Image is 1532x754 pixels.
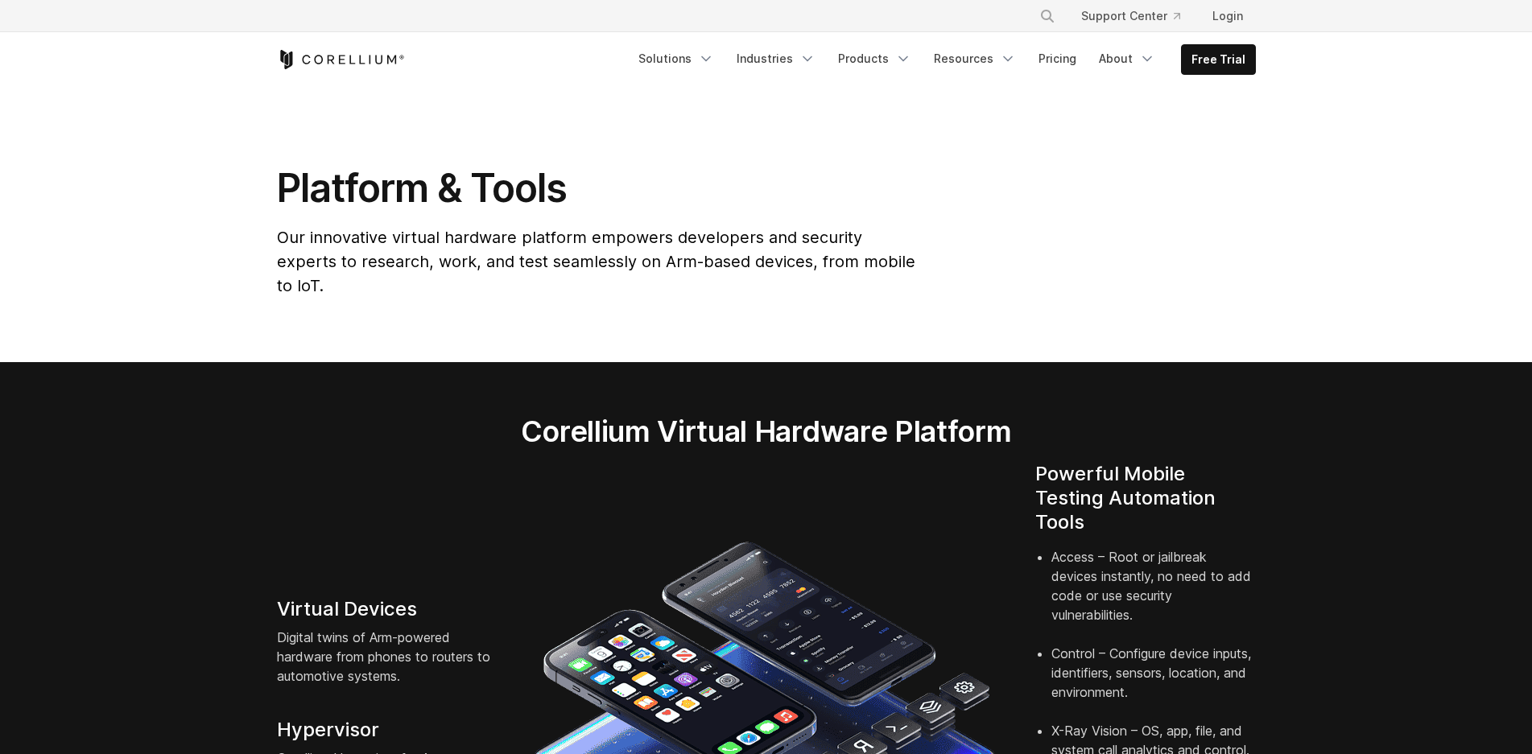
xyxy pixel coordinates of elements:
[277,228,915,295] span: Our innovative virtual hardware platform empowers developers and security experts to research, wo...
[445,414,1087,449] h2: Corellium Virtual Hardware Platform
[1020,2,1256,31] div: Navigation Menu
[1200,2,1256,31] a: Login
[277,718,498,742] h4: Hypervisor
[727,44,825,73] a: Industries
[277,50,405,69] a: Corellium Home
[1029,44,1086,73] a: Pricing
[1068,2,1193,31] a: Support Center
[1051,547,1256,644] li: Access – Root or jailbreak devices instantly, no need to add code or use security vulnerabilities.
[1182,45,1255,74] a: Free Trial
[924,44,1026,73] a: Resources
[1089,44,1165,73] a: About
[629,44,1256,75] div: Navigation Menu
[277,597,498,621] h4: Virtual Devices
[629,44,724,73] a: Solutions
[1035,462,1256,534] h4: Powerful Mobile Testing Automation Tools
[1051,644,1256,721] li: Control – Configure device inputs, identifiers, sensors, location, and environment.
[277,628,498,686] p: Digital twins of Arm-powered hardware from phones to routers to automotive systems.
[277,164,919,212] h1: Platform & Tools
[828,44,921,73] a: Products
[1033,2,1062,31] button: Search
